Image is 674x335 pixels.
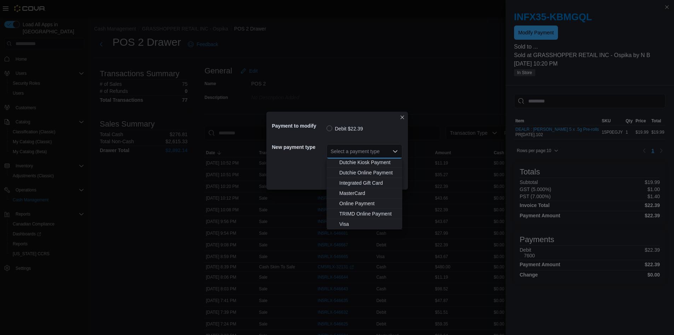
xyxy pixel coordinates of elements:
h5: New payment type [272,140,325,154]
button: Online Payment [327,199,402,209]
span: MasterCard [339,190,398,197]
span: Online Payment [339,200,398,207]
button: Dutchie Kiosk Payment [327,157,402,168]
div: Choose from the following options [327,106,402,229]
span: TRIMD Online Payment [339,210,398,217]
button: Visa [327,219,402,229]
input: Accessible screen reader label [331,147,332,156]
button: TRIMD Online Payment [327,209,402,219]
span: Visa [339,220,398,228]
button: Close list of options [392,149,398,154]
h5: Payment to modify [272,119,325,133]
button: Dutchie Online Payment [327,168,402,178]
button: Integrated Gift Card [327,178,402,188]
button: Closes this modal window [398,113,407,122]
label: Debit $22.39 [327,124,363,133]
button: MasterCard [327,188,402,199]
span: Dutchie Online Payment [339,169,398,176]
span: Integrated Gift Card [339,179,398,186]
span: Dutchie Kiosk Payment [339,159,398,166]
